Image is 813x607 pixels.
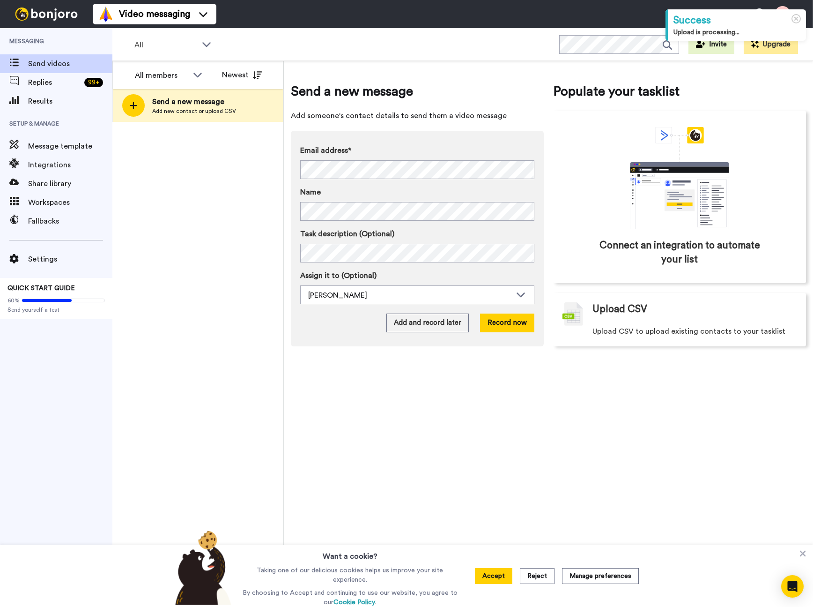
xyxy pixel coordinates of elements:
[592,302,647,316] span: Upload CSV
[28,216,112,227] span: Fallbacks
[152,96,236,107] span: Send a new message
[300,228,534,240] label: Task description (Optional)
[562,568,639,584] button: Manage preferences
[781,575,804,598] div: Open Intercom Messenger
[7,297,20,304] span: 60%
[215,66,269,84] button: Newest
[673,13,800,28] div: Success
[28,141,112,152] span: Message template
[562,302,583,326] img: csv-grey.png
[7,285,75,292] span: QUICK START GUIDE
[28,197,112,208] span: Workspaces
[240,566,460,585] p: Taking one of our delicious cookies helps us improve your site experience.
[28,178,112,189] span: Share library
[28,96,112,107] span: Results
[308,290,511,301] div: [PERSON_NAME]
[291,110,544,121] span: Add someone's contact details to send them a video message
[28,77,81,88] span: Replies
[333,599,375,606] a: Cookie Policy
[119,7,190,21] span: Video messaging
[11,7,81,21] img: bj-logo-header-white.svg
[28,58,112,69] span: Send videos
[300,145,534,156] label: Email address*
[240,588,460,607] p: By choosing to Accept and continuing to use our website, you agree to our .
[152,107,236,115] span: Add new contact or upload CSV
[291,82,544,101] span: Send a new message
[135,70,188,81] div: All members
[84,78,103,87] div: 99 +
[553,82,806,101] span: Populate your tasklist
[673,28,800,37] div: Upload is processing...
[300,270,534,281] label: Assign it to (Optional)
[300,187,321,198] span: Name
[480,314,534,332] button: Record now
[592,326,785,337] span: Upload CSV to upload existing contacts to your tasklist
[323,545,377,562] h3: Want a cookie?
[609,127,750,229] div: animation
[688,35,734,54] button: Invite
[593,239,766,267] span: Connect an integration to automate your list
[475,568,512,584] button: Accept
[98,7,113,22] img: vm-color.svg
[28,159,112,171] span: Integrations
[744,35,798,54] button: Upgrade
[7,306,105,314] span: Send yourself a test
[167,530,236,605] img: bear-with-cookie.png
[386,314,469,332] button: Add and record later
[134,39,197,51] span: All
[28,254,112,265] span: Settings
[520,568,554,584] button: Reject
